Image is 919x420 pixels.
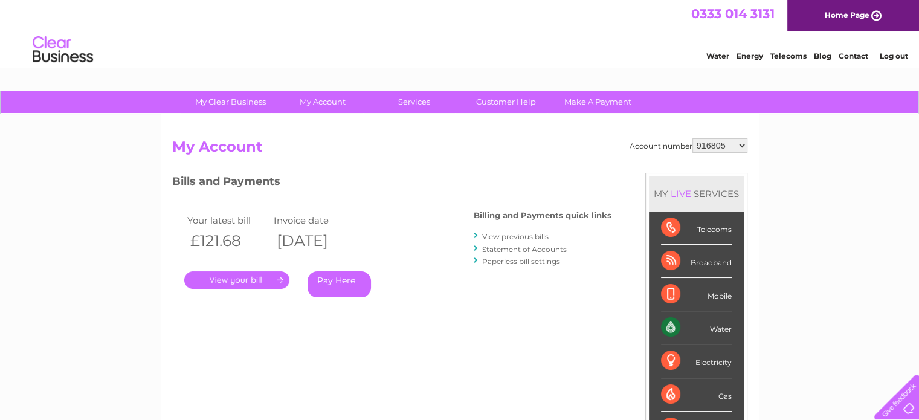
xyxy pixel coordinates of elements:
a: My Account [272,91,372,113]
h4: Billing and Payments quick links [474,211,611,220]
a: Customer Help [456,91,556,113]
a: Log out [879,51,908,60]
div: Account number [630,138,747,153]
a: Statement of Accounts [482,245,567,254]
a: Services [364,91,464,113]
a: Blog [814,51,831,60]
div: Electricity [661,344,732,378]
a: Energy [737,51,763,60]
div: Water [661,311,732,344]
a: Contact [839,51,868,60]
a: Paperless bill settings [482,257,560,266]
div: MY SERVICES [649,176,744,211]
h3: Bills and Payments [172,173,611,194]
a: 0333 014 3131 [691,6,775,21]
a: View previous bills [482,232,549,241]
a: My Clear Business [181,91,280,113]
a: Water [706,51,729,60]
div: LIVE [668,188,694,199]
th: £121.68 [184,228,271,253]
td: Your latest bill [184,212,271,228]
a: Make A Payment [548,91,648,113]
h2: My Account [172,138,747,161]
div: Broadband [661,245,732,278]
th: [DATE] [271,228,358,253]
a: . [184,271,289,289]
div: Gas [661,378,732,412]
a: Telecoms [770,51,807,60]
td: Invoice date [271,212,358,228]
div: Mobile [661,278,732,311]
div: Clear Business is a trading name of Verastar Limited (registered in [GEOGRAPHIC_DATA] No. 3667643... [175,7,746,59]
a: Pay Here [308,271,371,297]
div: Telecoms [661,212,732,245]
img: logo.png [32,31,94,68]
